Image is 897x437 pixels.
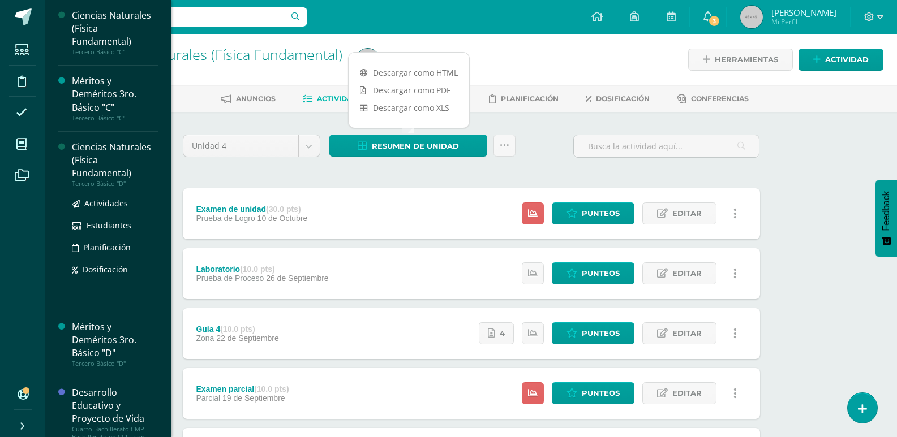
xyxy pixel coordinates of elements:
[72,9,158,48] div: Ciencias Naturales (Física Fundamental)
[688,49,793,71] a: Herramientas
[72,114,158,122] div: Tercero Básico "C"
[196,384,289,393] div: Examen parcial
[501,94,559,103] span: Planificación
[222,393,285,403] span: 19 de Septiembre
[881,191,891,231] span: Feedback
[216,334,279,343] span: 22 de Septiembre
[500,323,505,344] span: 4
[489,90,559,108] a: Planificación
[552,262,634,284] a: Punteos
[72,141,158,180] div: Ciencias Naturales (Física Fundamental)
[479,322,514,344] a: 4
[596,94,650,103] span: Dosificación
[349,99,469,116] a: Descargar como XLS
[349,81,469,99] a: Descargar como PDF
[53,7,307,27] input: Busca un usuario...
[672,263,702,284] span: Editar
[192,135,290,157] span: Unidad 4
[236,94,276,103] span: Anuncios
[317,94,367,103] span: Actividades
[574,135,759,157] input: Busca la actividad aquí...
[582,383,620,404] span: Punteos
[72,360,158,367] div: Tercero Básico "D"
[84,198,128,209] span: Actividades
[552,382,634,404] a: Punteos
[825,49,869,70] span: Actividad
[88,62,343,73] div: Tercero Básico 'C'
[72,219,158,232] a: Estudiantes
[552,322,634,344] a: Punteos
[72,48,158,56] div: Tercero Básico "C"
[582,203,620,224] span: Punteos
[72,263,158,276] a: Dosificación
[691,94,749,103] span: Conferencias
[196,334,214,343] span: Zona
[72,75,158,122] a: Méritos y Deméritos 3ro. Básico "C"Tercero Básico "C"
[72,180,158,188] div: Tercero Básico "D"
[72,141,158,188] a: Ciencias Naturales (Física Fundamental)Tercero Básico "D"
[771,7,836,18] span: [PERSON_NAME]
[372,136,459,157] span: Resumen de unidad
[83,242,131,253] span: Planificación
[196,274,264,283] span: Prueba de Proceso
[349,64,469,81] a: Descargar como HTML
[799,49,883,71] a: Actividad
[715,49,778,70] span: Herramientas
[72,386,158,425] div: Desarrollo Educativo y Proyecto de Vida
[254,384,289,393] strong: (10.0 pts)
[875,180,897,257] button: Feedback - Mostrar encuesta
[771,17,836,27] span: Mi Perfil
[196,214,255,223] span: Prueba de Logro
[87,220,131,231] span: Estudiantes
[72,241,158,254] a: Planificación
[72,321,158,360] div: Méritos y Deméritos 3ro. Básico "D"
[196,393,220,403] span: Parcial
[740,6,763,28] img: 45x45
[586,90,650,108] a: Dosificación
[329,135,487,157] a: Resumen de unidad
[672,323,702,344] span: Editar
[83,264,128,275] span: Dosificación
[672,383,702,404] span: Editar
[240,265,274,274] strong: (10.0 pts)
[196,324,278,334] div: Guía 4
[196,205,307,214] div: Examen de unidad
[220,324,255,334] strong: (10.0 pts)
[72,321,158,367] a: Méritos y Deméritos 3ro. Básico "D"Tercero Básico "D"
[196,265,328,274] div: Laboratorio
[72,75,158,114] div: Méritos y Deméritos 3ro. Básico "C"
[672,203,702,224] span: Editar
[303,90,367,108] a: Actividades
[72,9,158,56] a: Ciencias Naturales (Física Fundamental)Tercero Básico "C"
[582,263,620,284] span: Punteos
[266,274,329,283] span: 26 de Septiembre
[88,45,342,64] a: Ciencias Naturales (Física Fundamental)
[183,135,320,157] a: Unidad 4
[88,46,343,62] h1: Ciencias Naturales (Física Fundamental)
[72,197,158,210] a: Actividades
[257,214,308,223] span: 10 de Octubre
[357,49,379,71] img: 45x45
[552,202,634,224] a: Punteos
[677,90,749,108] a: Conferencias
[266,205,301,214] strong: (30.0 pts)
[708,15,720,27] span: 3
[221,90,276,108] a: Anuncios
[582,323,620,344] span: Punteos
